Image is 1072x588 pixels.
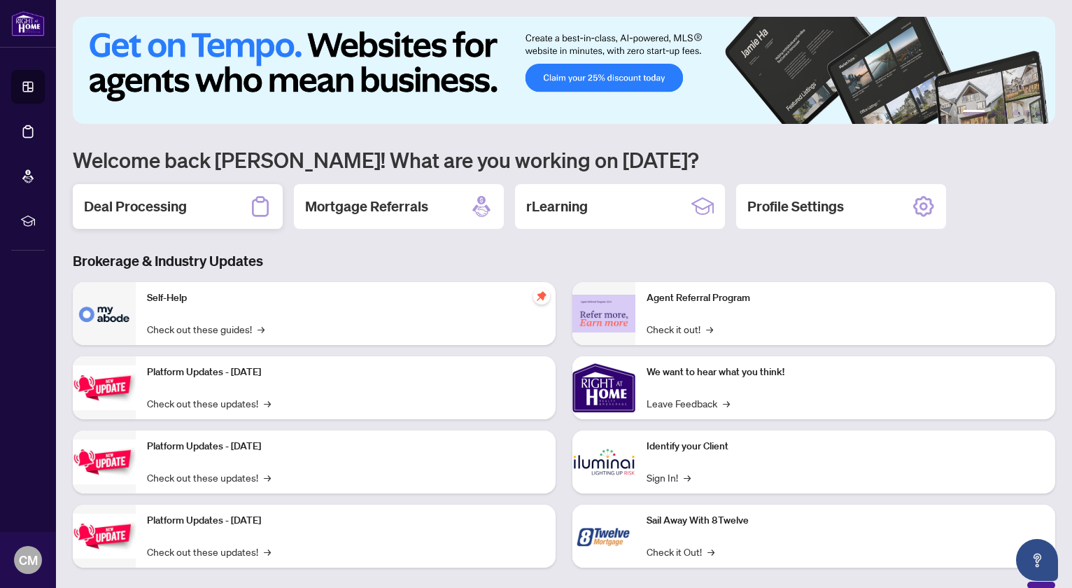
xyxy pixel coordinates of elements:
[147,544,271,559] a: Check out these updates!→
[526,197,588,216] h2: rLearning
[73,440,136,484] img: Platform Updates - July 8, 2025
[572,430,635,493] img: Identify your Client
[707,544,714,559] span: →
[73,282,136,345] img: Self-Help
[264,395,271,411] span: →
[264,544,271,559] span: →
[264,470,271,485] span: →
[647,395,730,411] a: Leave Feedback→
[147,470,271,485] a: Check out these updates!→
[147,395,271,411] a: Check out these updates!→
[963,110,985,115] button: 1
[305,197,428,216] h2: Mortgage Referrals
[647,290,1044,306] p: Agent Referral Program
[147,513,544,528] p: Platform Updates - [DATE]
[1024,110,1030,115] button: 5
[73,146,1055,173] h1: Welcome back [PERSON_NAME]! What are you working on [DATE]?
[1036,110,1041,115] button: 6
[1013,110,1019,115] button: 4
[73,365,136,409] img: Platform Updates - July 21, 2025
[647,321,713,337] a: Check it out!→
[647,365,1044,380] p: We want to hear what you think!
[572,505,635,568] img: Sail Away With 8Twelve
[572,356,635,419] img: We want to hear what you think!
[84,197,187,216] h2: Deal Processing
[572,295,635,333] img: Agent Referral Program
[991,110,996,115] button: 2
[73,514,136,558] img: Platform Updates - June 23, 2025
[723,395,730,411] span: →
[147,439,544,454] p: Platform Updates - [DATE]
[647,513,1044,528] p: Sail Away With 8Twelve
[73,251,1055,271] h3: Brokerage & Industry Updates
[258,321,265,337] span: →
[533,288,550,304] span: pushpin
[1002,110,1008,115] button: 3
[73,17,1055,124] img: Slide 0
[747,197,844,216] h2: Profile Settings
[147,365,544,380] p: Platform Updates - [DATE]
[147,321,265,337] a: Check out these guides!→
[19,550,38,570] span: CM
[147,290,544,306] p: Self-Help
[11,10,45,36] img: logo
[647,470,691,485] a: Sign In!→
[706,321,713,337] span: →
[1016,539,1058,581] button: Open asap
[647,544,714,559] a: Check it Out!→
[647,439,1044,454] p: Identify your Client
[684,470,691,485] span: →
